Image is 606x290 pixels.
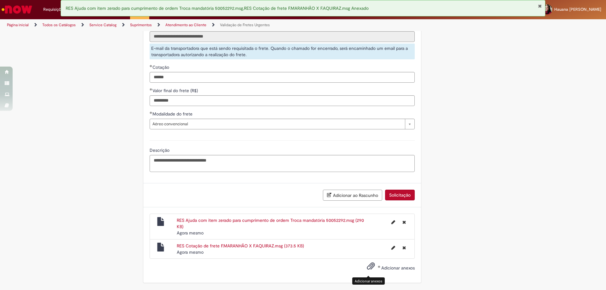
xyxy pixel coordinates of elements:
[399,243,410,253] button: Excluir RES Cotação de frete F.MARANHÃO X F.AQUIRAZ.msg
[66,5,369,11] span: RES Ajuda com item zerado para cumprimento de ordem Troca mandatória 50052292.msg,RES Cotação de ...
[177,230,204,236] time: 27/08/2025 15:09:23
[399,217,410,227] button: Excluir RES Ajuda com item zerado para cumprimento de ordem Troca mandatória 50052292.msg
[365,260,377,275] button: Adicionar anexos
[150,95,415,106] input: Valor final do frete (R$)
[130,22,152,27] a: Suprimentos
[323,190,382,201] button: Adicionar ao Rascunho
[152,111,194,117] span: Modalidade do frete
[150,155,415,172] textarea: Descrição
[150,111,152,114] span: Obrigatório Preenchido
[150,147,171,153] span: Descrição
[352,277,385,285] div: Adicionar anexos
[150,65,152,67] span: Obrigatório Preenchido
[150,72,415,83] input: Cotação
[150,31,415,42] input: E-mail da transportadora
[150,88,152,91] span: Obrigatório Preenchido
[7,22,29,27] a: Página inicial
[385,190,415,200] button: Solicitação
[42,22,76,27] a: Todos os Catálogos
[538,3,542,9] button: Fechar Notificação
[554,7,601,12] span: Hauana [PERSON_NAME]
[177,249,204,255] span: Agora mesmo
[1,3,33,16] img: ServiceNow
[152,64,170,70] span: Cotação
[5,19,399,31] ul: Trilhas de página
[150,44,415,59] div: E-mail da transportadora que está sendo requisitada o frete. Quando o chamado for encerrado, será...
[152,119,402,129] span: Aéreo convencional
[177,249,204,255] time: 27/08/2025 15:09:23
[152,88,199,93] span: Valor final do frete (R$)
[388,243,399,253] button: Editar nome de arquivo RES Cotação de frete F.MARANHÃO X F.AQUIRAZ.msg
[177,217,364,229] a: RES Ajuda com item zerado para cumprimento de ordem Troca mandatória 50052292.msg (290 KB)
[165,22,206,27] a: Atendimento ao Cliente
[381,265,415,271] span: Adicionar anexos
[388,217,399,227] button: Editar nome de arquivo RES Ajuda com item zerado para cumprimento de ordem Troca mandatória 50052...
[177,243,304,249] a: RES Cotação de frete F.MARANHÃO X F.AQUIRAZ.msg (373.5 KB)
[43,6,65,13] span: Requisições
[89,22,116,27] a: Service Catalog
[177,230,204,236] span: Agora mesmo
[220,22,270,27] a: Validação de Fretes Urgentes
